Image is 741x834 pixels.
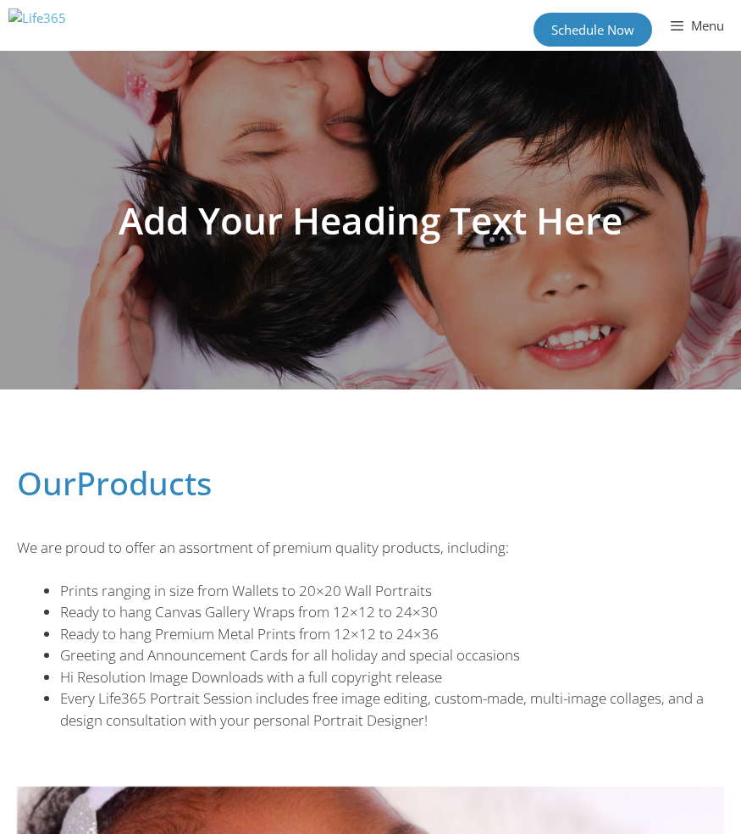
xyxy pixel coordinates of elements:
li: Hi Resolution Image Downloads with a full copyright release [60,666,724,688]
li: Every Life365 Portrait Session includes free image editing, custom-made, multi-image collages, an... [60,688,724,731]
li: Prints ranging in size from Wallets to 20×20 Wall Portraits [60,580,724,602]
span: Menu [688,17,724,34]
p: We are proud to offer an assortment of premium quality products, including: [17,537,724,559]
span: Our [17,461,76,505]
li: Greeting and Announcement Cards for all holiday and special occasions [60,644,724,666]
li: Ready to hang Canvas Gallery Wraps from 12×12 to 24×30 [60,601,724,623]
h1: Add Your Heading Text Here [8,202,733,239]
a: Schedule Now [534,13,652,47]
span: Products [76,461,212,505]
li: Ready to hang Premium Metal Prints from 12×12 to 24×36 [60,623,724,645]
